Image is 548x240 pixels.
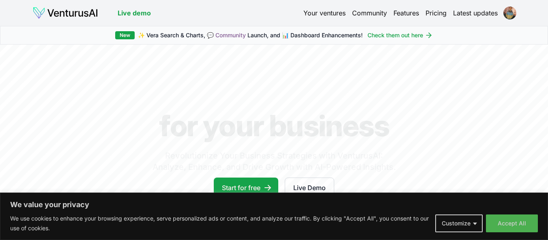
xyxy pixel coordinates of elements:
[453,8,498,18] a: Latest updates
[138,31,363,39] span: ✨ Vera Search & Charts, 💬 Launch, and 📊 Dashboard Enhancements!
[118,8,151,18] a: Live demo
[215,32,246,39] a: Community
[435,214,483,232] button: Customize
[352,8,387,18] a: Community
[10,214,429,233] p: We use cookies to enhance your browsing experience, serve personalized ads or content, and analyz...
[115,31,135,39] div: New
[367,31,433,39] a: Check them out here
[285,178,334,198] a: Live Demo
[214,178,278,198] a: Start for free
[303,8,346,18] a: Your ventures
[486,214,538,232] button: Accept All
[393,8,419,18] a: Features
[426,8,447,18] a: Pricing
[32,6,98,19] img: logo
[503,6,516,19] img: ACg8ocLerKAFRXHlIvBAPUrNxKKNW-VO_GV6DS_HF4bqZVtVc5a4aWM=s96-c
[10,200,538,210] p: We value your privacy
